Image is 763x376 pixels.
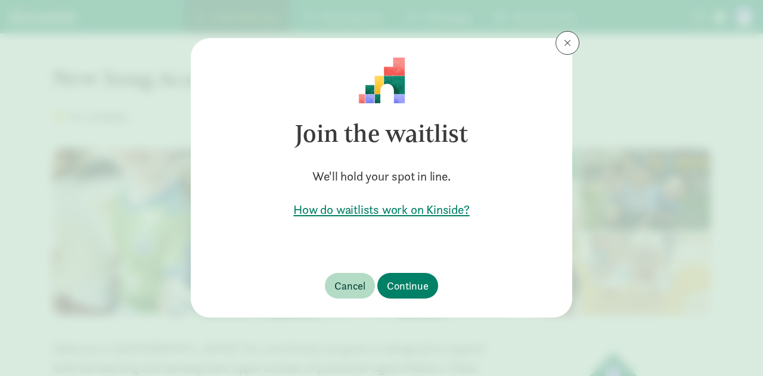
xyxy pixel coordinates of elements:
[210,104,553,163] h3: Join the waitlist
[377,273,438,299] button: Continue
[210,168,553,185] h5: We'll hold your spot in line.
[325,273,375,299] button: Cancel
[210,201,553,218] a: How do waitlists work on Kinside?
[387,278,429,294] span: Continue
[334,278,365,294] span: Cancel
